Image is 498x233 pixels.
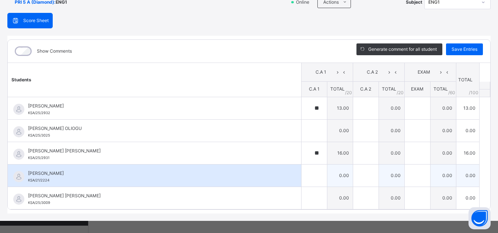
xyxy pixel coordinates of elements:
span: / 60 [448,89,455,96]
span: C.A 1 [309,86,320,92]
td: 0.00 [430,142,456,164]
span: EXAM [410,69,438,75]
span: /100 [469,89,478,96]
td: 0.00 [456,119,479,142]
span: / 20 [397,89,404,96]
td: 0.00 [379,97,404,119]
button: Open asap [469,207,491,229]
td: 0.00 [430,97,456,119]
img: default.svg [13,171,24,182]
span: C.A 2 [359,69,386,75]
span: TOTAL [330,86,345,92]
span: Students [11,77,31,82]
td: 0.00 [379,164,404,187]
td: 0.00 [430,164,456,187]
span: Generate comment for all student [368,46,437,53]
span: [PERSON_NAME] [28,103,285,109]
img: default.svg [13,126,24,137]
td: 0.00 [327,187,353,209]
img: default.svg [13,194,24,205]
td: 0.00 [456,187,479,209]
td: 13.00 [456,97,479,119]
span: / 20 [345,89,352,96]
span: Score Sheet [23,17,49,24]
span: TOTAL [382,86,396,92]
span: EXAM [411,86,424,92]
span: [PERSON_NAME] [PERSON_NAME] [28,148,285,154]
span: Save Entries [452,46,477,53]
td: 0.00 [327,119,353,142]
span: C.A 2 [360,86,371,92]
span: [PERSON_NAME] [PERSON_NAME] [28,193,285,199]
img: default.svg [13,104,24,115]
td: 0.00 [379,119,404,142]
td: 16.00 [327,142,353,164]
td: 0.00 [379,187,404,209]
th: TOTAL [456,63,479,97]
span: [PERSON_NAME] OLIOGU [28,125,285,132]
td: 0.00 [379,142,404,164]
span: [PERSON_NAME] [28,170,285,177]
span: TOTAL [433,86,448,92]
td: 0.00 [430,187,456,209]
span: C.A 1 [307,69,335,75]
td: 0.00 [456,164,479,187]
td: 13.00 [327,97,353,119]
td: 0.00 [430,119,456,142]
td: 16.00 [456,142,479,164]
label: Show Comments [37,48,72,54]
span: KSA/25/2931 [28,156,49,160]
span: KSA/25/3025 [28,133,50,137]
span: KSA/25/2932 [28,111,50,115]
img: default.svg [13,149,24,160]
span: KSA/25/3009 [28,201,50,205]
td: 0.00 [327,164,353,187]
span: KSA/21/2224 [28,178,49,182]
